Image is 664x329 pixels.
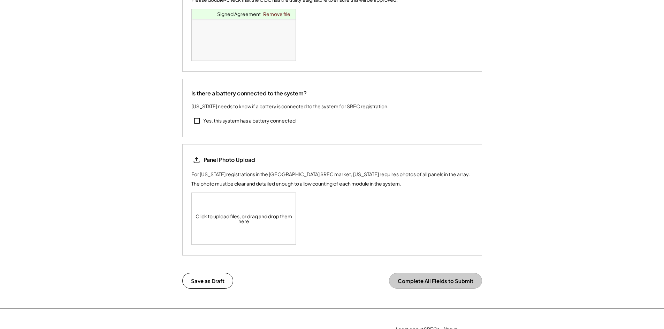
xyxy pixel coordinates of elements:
div: Panel Photo Upload [204,156,255,164]
div: Yes, this system has a battery connected [203,117,296,124]
button: Complete All Fields to Submit [389,273,482,289]
div: [US_STATE] needs to know if a battery is connected to the system for SREC registration. [191,103,389,110]
a: Remove file [261,9,293,19]
div: Click to upload files, or drag and drop them here [192,193,296,244]
div: For [US_STATE] registrations in the [GEOGRAPHIC_DATA] SREC market, [US_STATE] requires photos of ... [191,171,470,178]
div: Is there a battery connected to the system? [191,89,307,97]
button: Save as Draft [182,273,233,289]
div: The photo must be clear and detailed enough to allow counting of each module in the system. [191,180,401,187]
a: Signed Agreement.pdf [217,11,270,17]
